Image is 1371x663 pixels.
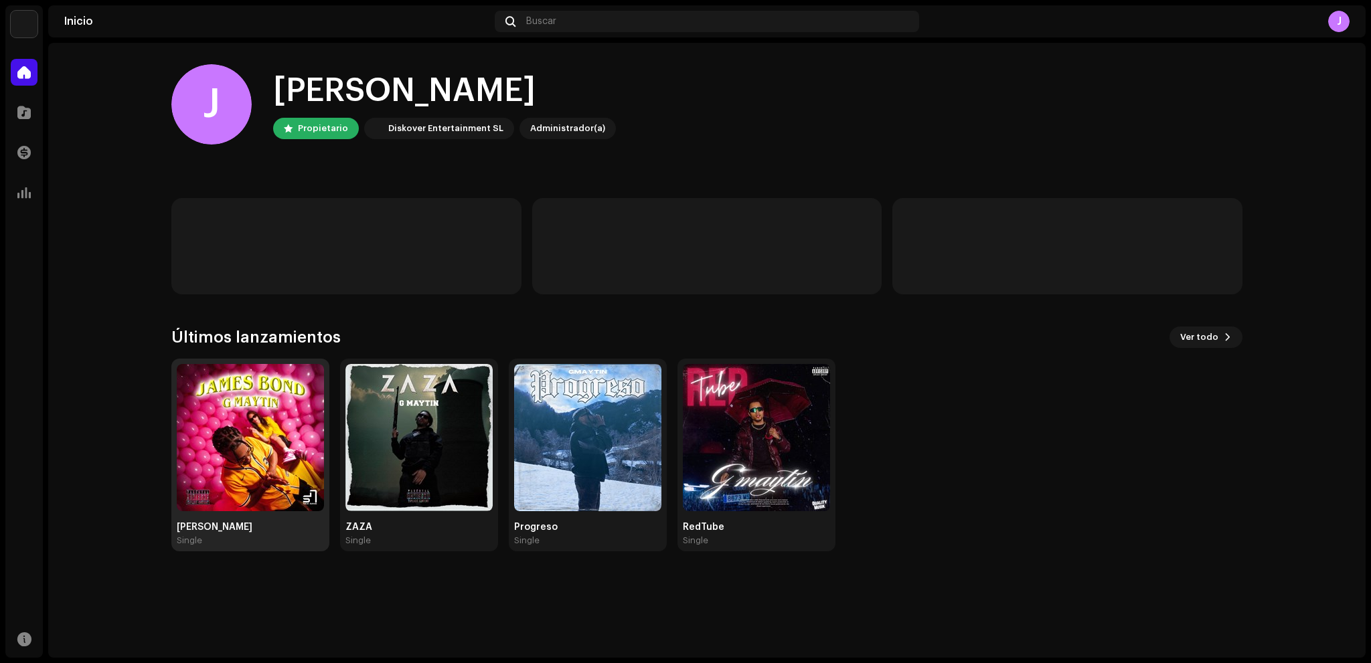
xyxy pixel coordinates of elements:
div: Single [345,535,371,546]
img: 297a105e-aa6c-4183-9ff4-27133c00f2e2 [11,11,37,37]
div: J [171,64,252,145]
button: Ver todo [1170,326,1242,348]
div: Single [683,535,708,546]
div: Administrador(a) [530,120,605,136]
div: J [1328,11,1350,32]
div: RedTube [683,522,830,533]
div: Diskover Entertainment SL [388,120,503,136]
img: 64a2442f-d9a8-44a4-a7c8-32d0cbe206cd [345,364,493,511]
img: 05be4993-43de-4ded-b5ba-47ff7362e9e9 [683,364,830,511]
div: ZAZA [345,522,493,533]
h3: Últimos lanzamientos [171,326,341,348]
span: Buscar [526,16,556,27]
div: Progreso [514,522,661,533]
img: 9f0ae6e5-b0da-4985-add2-5906142528df [514,364,661,511]
img: 30eadcbd-8182-45ca-8c42-cd5022e542ae [177,364,324,511]
div: Propietario [298,120,348,136]
div: [PERSON_NAME] [273,70,616,112]
span: Ver todo [1180,324,1218,351]
div: [PERSON_NAME] [177,522,324,533]
div: Single [177,535,202,546]
img: 297a105e-aa6c-4183-9ff4-27133c00f2e2 [367,120,383,136]
div: Inicio [64,16,489,27]
div: Single [514,535,540,546]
